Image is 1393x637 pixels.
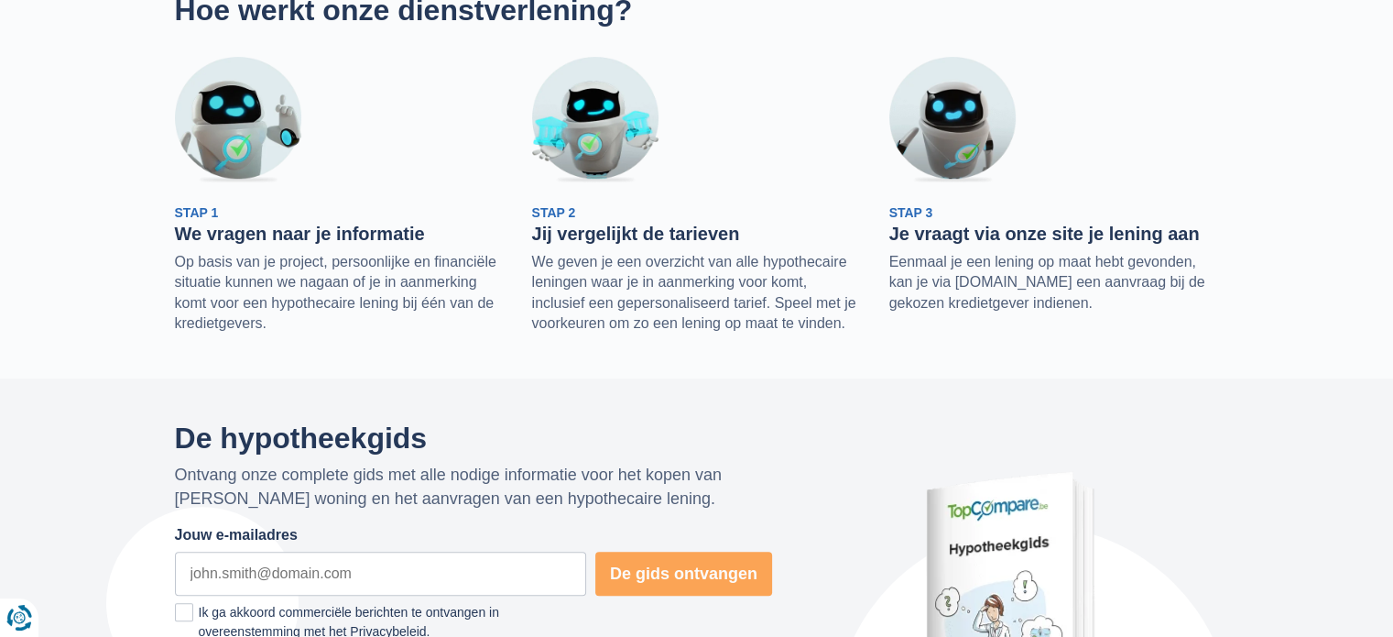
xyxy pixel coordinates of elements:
[889,252,1219,313] p: Eenmaal je een lening op maat hebt gevonden, kan je via [DOMAIN_NAME] een aanvraag bij de gekozen...
[532,252,862,335] p: We geven je een overzicht van alle hypothecaire leningen waar je in aanmerking voor komt, inclusi...
[595,552,772,596] button: De gids ontvangen
[532,205,576,220] span: Stap 2
[175,423,773,455] h2: De hypotheekgids
[175,57,301,183] img: Stap 1
[889,205,933,220] span: Stap 3
[889,57,1016,183] img: Stap 3
[175,464,773,511] p: Ontvang onze complete gids met alle nodige informatie voor het kopen van [PERSON_NAME] woning en ...
[175,205,219,220] span: Stap 1
[175,552,586,596] input: john.smith@domain.com
[532,223,862,245] h3: Jij vergelijkt de tarieven
[175,252,505,335] p: Op basis van je project, persoonlijke en financiële situatie kunnen we nagaan of je in aanmerking...
[889,223,1219,245] h3: Je vraagt via onze site je lening aan
[532,57,658,183] img: Stap 2
[175,223,505,245] h3: We vragen naar je informatie
[175,525,298,546] label: Jouw e-mailadres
